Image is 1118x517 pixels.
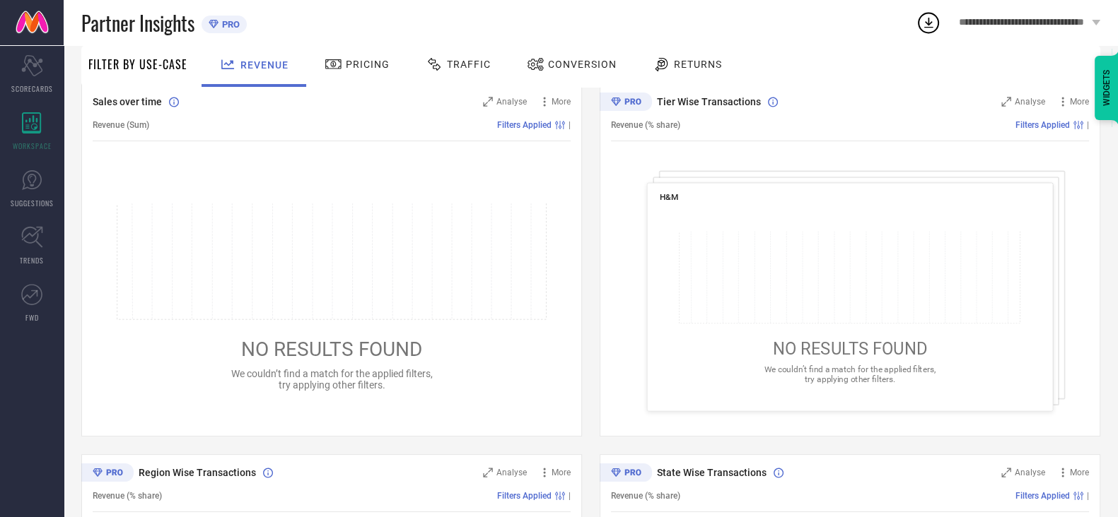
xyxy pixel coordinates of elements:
[25,312,39,323] span: FWD
[219,19,240,30] span: PRO
[657,96,761,107] span: Tier Wise Transactions
[660,192,678,202] span: H&M
[1001,468,1011,477] svg: Zoom
[139,467,256,478] span: Region Wise Transactions
[657,467,767,478] span: State Wise Transactions
[916,10,941,35] div: Open download list
[447,59,491,70] span: Traffic
[1001,97,1011,107] svg: Zoom
[548,59,617,70] span: Conversion
[1070,97,1089,107] span: More
[552,468,571,477] span: More
[1015,120,1070,130] span: Filters Applied
[231,368,433,391] span: We couldn’t find a match for the applied filters, try applying other filters.
[497,491,552,501] span: Filters Applied
[496,97,527,107] span: Analyse
[240,59,289,71] span: Revenue
[674,59,722,70] span: Returns
[1070,468,1089,477] span: More
[93,491,162,501] span: Revenue (% share)
[483,97,493,107] svg: Zoom
[81,463,134,485] div: Premium
[81,8,194,37] span: Partner Insights
[569,120,571,130] span: |
[764,364,936,384] span: We couldn’t find a match for the applied filters, try applying other filters.
[11,83,53,94] span: SCORECARDS
[773,339,927,359] span: NO RESULTS FOUND
[88,56,187,73] span: Filter By Use-Case
[20,255,44,266] span: TRENDS
[611,120,680,130] span: Revenue (% share)
[93,120,149,130] span: Revenue (Sum)
[496,468,527,477] span: Analyse
[93,96,162,107] span: Sales over time
[1015,468,1045,477] span: Analyse
[611,491,680,501] span: Revenue (% share)
[1087,491,1089,501] span: |
[1015,97,1045,107] span: Analyse
[1087,120,1089,130] span: |
[600,93,652,114] div: Premium
[1015,491,1070,501] span: Filters Applied
[346,59,390,70] span: Pricing
[241,338,422,361] span: NO RESULTS FOUND
[600,463,652,485] div: Premium
[497,120,552,130] span: Filters Applied
[13,141,52,151] span: WORKSPACE
[11,198,54,208] span: SUGGESTIONS
[569,491,571,501] span: |
[483,468,493,477] svg: Zoom
[552,97,571,107] span: More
